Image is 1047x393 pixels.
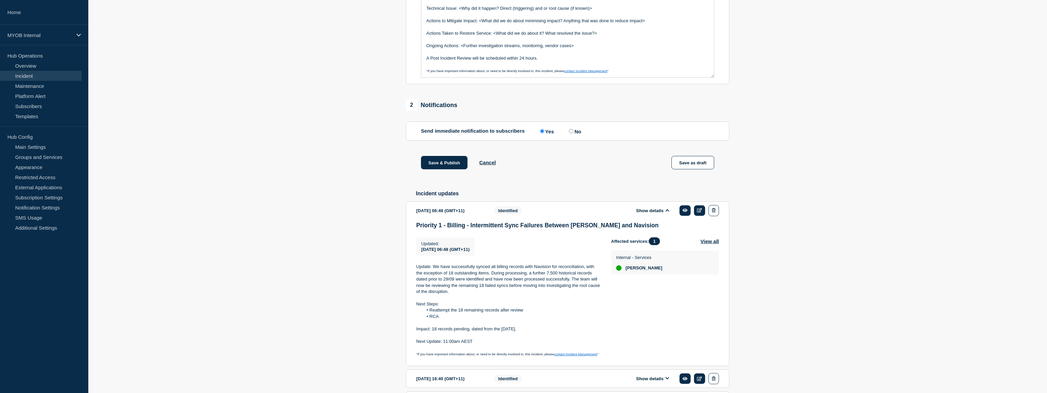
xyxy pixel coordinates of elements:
p: Updated : [421,241,470,246]
h2: Incident updates [416,191,729,197]
span: "If you have important information about, or need to be directly involved in, this incident, please [426,69,564,73]
p: A Post Incident Review will be scheduled within 24 hours. [426,55,709,61]
span: Identified [494,375,522,383]
span: [DATE] 06:48 (GMT+11) [421,247,470,252]
p: Next Steps: [416,301,600,307]
span: " [607,69,608,73]
p: Update: We have successfully synced all billing records with Navision for reconciliation, with th... [416,264,600,295]
button: Save as draft [671,156,714,169]
p: Actions Taken to Restore Service: <What did we do about it? What resolved the issue?> [426,30,709,36]
button: Save & Publish [421,156,468,169]
li: RCA [423,314,601,320]
div: Send immediate notification to subscribers [421,128,714,134]
p: MYOB Internal [7,32,72,38]
p: Send immediate notification to subscribers [421,128,525,134]
span: Affected services: [611,237,663,245]
div: Notifications [406,99,457,111]
p: Ongoing Actions: <Further investigation streams, monitoring, vendor cases> [426,43,709,49]
input: Yes [540,129,544,133]
h3: Priority 1 - Billing - Intermittent Sync Failures Between [PERSON_NAME] and Navision [416,222,719,229]
div: up [616,265,622,271]
span: Identified [494,207,522,215]
p: Actions to Mitigate Impact: <What did we do about minimising impact? Anything that was done to re... [426,18,709,24]
span: 2 [406,99,417,111]
li: Reattempt the 18 remaining records after review [423,307,601,313]
span: " [597,352,598,356]
p: Internal - Services [616,255,662,260]
a: contact Incident Management [554,352,597,356]
p: Impact: 18 records pending, dated from the [DATE]. [416,326,600,332]
button: View all [700,237,719,245]
span: 1 [649,237,660,245]
p: Next Update: 11:00am AEST [416,338,600,345]
input: No [569,129,573,133]
div: [DATE] 06:48 (GMT+11) [416,205,484,216]
div: [DATE] 16:40 (GMT+11) [416,373,484,384]
button: Show details [634,208,671,214]
button: Cancel [479,160,496,165]
label: No [567,128,581,134]
p: Technical Issue: <Why did it happen? Direct (triggering) and or root cause (if known)> [426,5,709,11]
span: [PERSON_NAME] [626,265,662,271]
span: "If you have important information about, or need to be directly involved in, this incident, please [416,352,554,356]
label: Yes [538,128,554,134]
button: Show details [634,376,671,382]
a: contact Incident Management [564,69,607,73]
